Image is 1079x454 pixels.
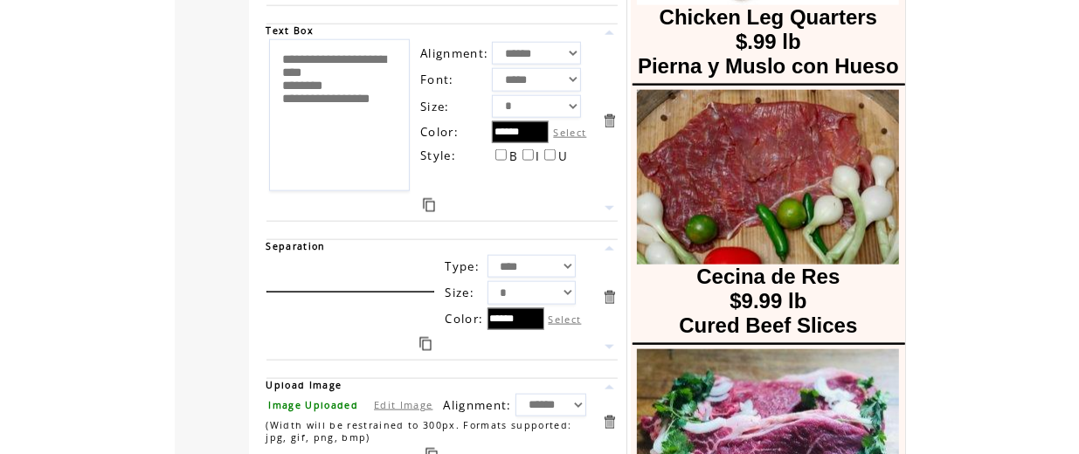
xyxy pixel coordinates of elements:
[420,45,488,61] span: Alignment:
[446,311,484,327] span: Color:
[446,285,475,300] span: Size:
[444,397,512,413] span: Alignment:
[638,5,899,78] font: Chicken Leg Quarters $.99 lb Pierna y Muslo con Hueso
[601,339,618,355] a: Move this item down
[420,124,459,140] span: Color:
[679,265,857,337] font: Cecina de Res $9.99 lb Cured Beef Slices
[446,258,481,274] span: Type:
[374,398,432,411] a: Edit Image
[601,240,618,257] a: Move this item up
[420,72,454,87] span: Font:
[419,337,432,351] a: Duplicate this item
[509,148,518,164] span: B
[601,379,618,396] a: Move this item up
[536,148,541,164] span: I
[266,24,315,37] span: Text Box
[601,113,618,129] a: Delete this item
[601,200,618,217] a: Move this item down
[601,289,618,306] a: Delete this item
[558,148,568,164] span: U
[553,126,586,139] label: Select
[549,313,582,326] label: Select
[423,198,435,212] a: Duplicate this item
[269,399,359,411] span: Image Uploaded
[420,148,456,163] span: Style:
[601,24,618,41] a: Move this item up
[601,414,618,430] a: Delete this item
[266,240,326,252] span: Separation
[420,99,450,114] span: Size:
[266,379,342,391] span: Upload Image
[637,90,899,265] img: images
[266,419,572,444] span: (Width will be restrained to 300px. Formats supported: jpg, gif, png, bmp)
